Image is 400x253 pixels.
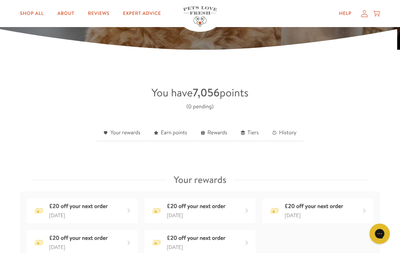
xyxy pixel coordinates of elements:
[234,125,265,141] a: Tiers
[15,7,49,20] a: Shop All
[52,7,80,20] a: About
[167,202,225,211] div: £20 off your next order
[366,221,393,246] iframe: Gorgias live chat messenger
[262,198,373,223] div: £20 off your next order
[193,85,220,100] strong: 7,056
[49,243,108,252] div: [DATE]
[167,243,225,252] div: [DATE]
[97,125,147,141] a: Your rewards
[49,202,108,211] div: £20 off your next order
[334,7,357,20] a: Help
[285,211,343,220] div: [DATE]
[49,211,108,220] div: [DATE]
[49,233,108,243] div: £20 off your next order
[82,7,115,20] a: Reviews
[152,85,248,100] span: You have points
[118,7,166,20] a: Expert Advice
[174,172,226,188] h3: Your rewards
[186,102,214,111] div: (0 pending)
[265,125,303,141] a: History
[167,211,225,220] div: [DATE]
[285,202,343,211] div: £20 off your next order
[144,198,255,223] div: £20 off your next order
[183,6,217,27] img: Pets Love Fresh
[167,233,225,243] div: £20 off your next order
[194,125,234,141] a: Rewards
[147,125,194,141] a: Earn points
[27,198,138,223] div: £20 off your next order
